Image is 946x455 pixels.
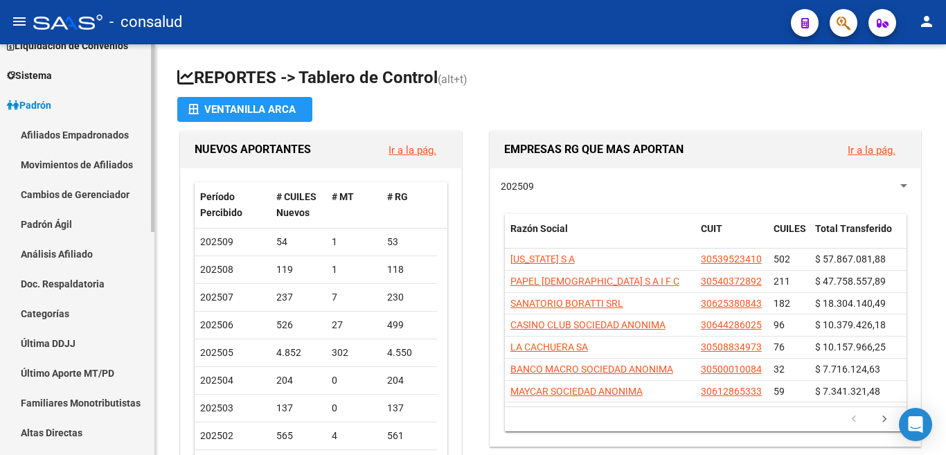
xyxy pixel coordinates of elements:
button: Ir a la pág. [837,137,907,163]
span: 202507 [200,292,233,303]
div: 119 [276,262,321,278]
div: Ventanilla ARCA [188,97,301,122]
span: - consalud [109,7,182,37]
div: 54 [276,234,321,250]
span: 202509 [200,236,233,247]
div: 0 [332,373,376,389]
div: 53 [387,234,431,250]
span: 30644286025 [701,319,762,330]
span: $ 18.304.140,49 [815,298,886,309]
div: Open Intercom Messenger [899,408,932,441]
div: 137 [276,400,321,416]
mat-icon: menu [11,13,28,30]
h1: REPORTES -> Tablero de Control [177,66,924,91]
div: 565 [276,428,321,444]
span: 202506 [200,319,233,330]
div: 302 [332,345,376,361]
span: $ 57.867.081,88 [815,253,886,265]
span: CASINO CLUB SOCIEDAD ANONIMA [510,319,666,330]
span: Sistema [7,68,52,83]
span: 76 [774,341,785,353]
span: 211 [774,276,790,287]
datatable-header-cell: CUILES [768,214,810,260]
mat-icon: person [918,13,935,30]
div: 499 [387,317,431,333]
span: NUEVOS APORTANTES [195,143,311,156]
div: 1 [332,234,376,250]
datatable-header-cell: Período Percibido [195,182,271,228]
span: 96 [774,319,785,330]
div: 561 [387,428,431,444]
div: 204 [387,373,431,389]
span: 202504 [200,375,233,386]
span: 30508834973 [701,341,762,353]
datatable-header-cell: # MT [326,182,382,228]
div: 4.852 [276,345,321,361]
span: 202509 [501,181,534,192]
datatable-header-cell: Razón Social [505,214,695,260]
span: Liquidación de Convenios [7,38,128,53]
span: 30625380843 [701,298,762,309]
span: PAPEL [DEMOGRAPHIC_DATA] S A I F C [510,276,679,287]
a: Ir a la pág. [389,144,436,157]
span: 30612865333 [701,386,762,397]
span: 182 [774,298,790,309]
datatable-header-cell: # CUILES Nuevos [271,182,326,228]
div: 4.550 [387,345,431,361]
span: 202505 [200,347,233,358]
span: 32 [774,364,785,375]
span: EMPRESAS RG QUE MAS APORTAN [504,143,684,156]
span: 59 [774,386,785,397]
datatable-header-cell: Total Transferido [810,214,907,260]
span: $ 47.758.557,89 [815,276,886,287]
span: $ 10.379.426,18 [815,319,886,330]
button: Ventanilla ARCA [177,97,312,122]
div: 27 [332,317,376,333]
span: # CUILES Nuevos [276,191,316,218]
span: Período Percibido [200,191,242,218]
datatable-header-cell: # RG [382,182,437,228]
div: 230 [387,289,431,305]
a: go to previous page [841,412,867,427]
div: 7 [332,289,376,305]
span: Total Transferido [815,223,892,234]
div: 526 [276,317,321,333]
span: CUIT [701,223,722,234]
span: 502 [774,253,790,265]
datatable-header-cell: CUIT [695,214,768,260]
span: LA CACHUERA SA [510,341,588,353]
span: (alt+t) [438,73,467,86]
span: 202502 [200,430,233,441]
div: 4 [332,428,376,444]
span: Padrón [7,98,51,113]
span: 202508 [200,264,233,275]
a: go to next page [871,412,898,427]
span: $ 7.341.321,48 [815,386,880,397]
div: 204 [276,373,321,389]
span: SANATORIO BORATTI SRL [510,298,623,309]
button: Ir a la pág. [377,137,447,163]
span: MAYCAR SOCIEDAD ANONIMA [510,386,643,397]
span: # MT [332,191,354,202]
span: # RG [387,191,408,202]
div: 1 [332,262,376,278]
span: CUILES [774,223,806,234]
div: 137 [387,400,431,416]
span: $ 10.157.966,25 [815,341,886,353]
span: $ 7.716.124,63 [815,364,880,375]
span: 30500010084 [701,364,762,375]
div: 0 [332,400,376,416]
span: [US_STATE] S A [510,253,575,265]
a: Ir a la pág. [848,144,895,157]
span: 202503 [200,402,233,413]
div: 118 [387,262,431,278]
div: 237 [276,289,321,305]
span: 30539523410 [701,253,762,265]
span: Razón Social [510,223,568,234]
span: 30540372892 [701,276,762,287]
span: BANCO MACRO SOCIEDAD ANONIMA [510,364,673,375]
